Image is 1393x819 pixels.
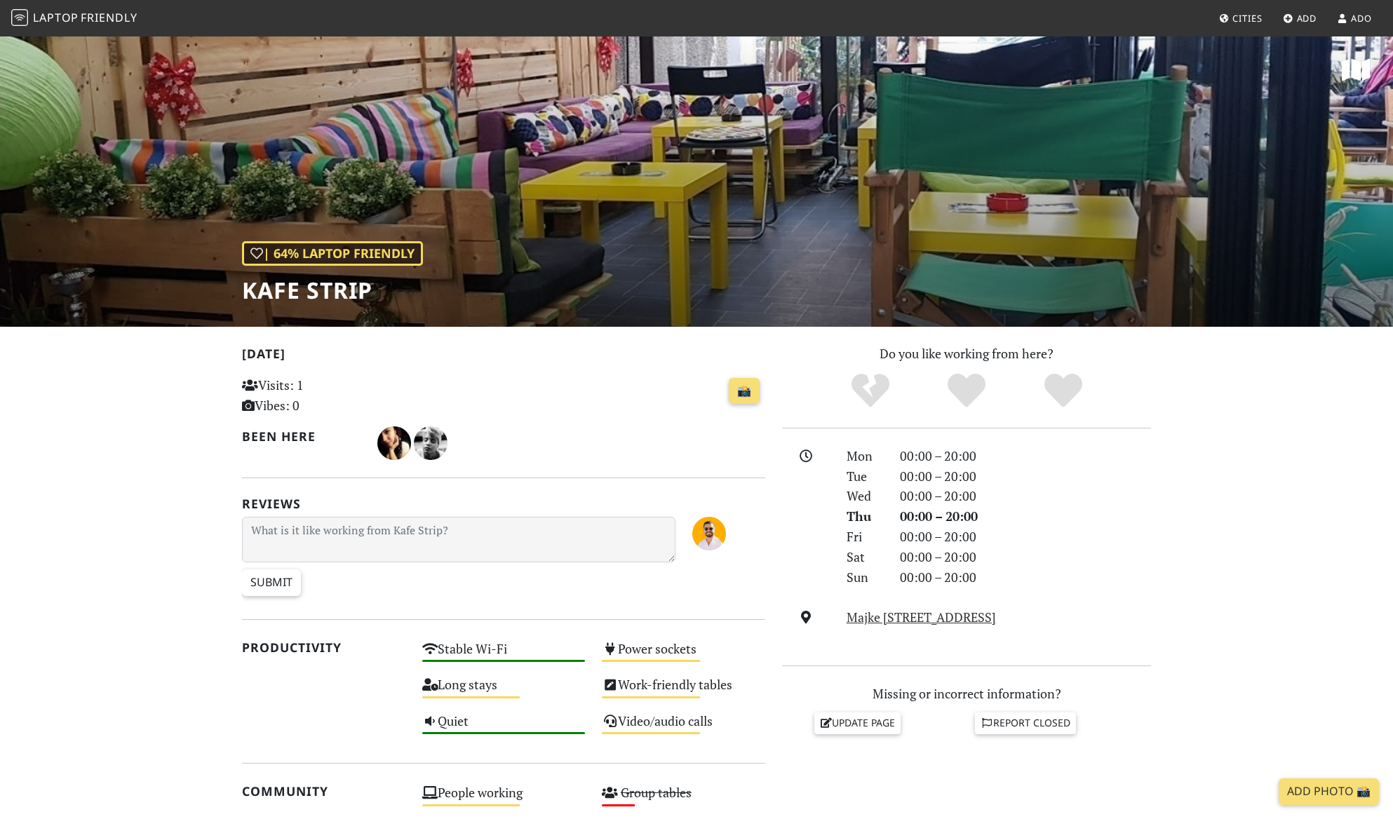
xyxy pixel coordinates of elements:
[838,547,891,567] div: Sat
[891,527,1159,547] div: 00:00 – 20:00
[414,433,447,450] span: Natalija Lazovic
[838,527,891,547] div: Fri
[1351,12,1372,25] span: Ado
[891,486,1159,506] div: 00:00 – 20:00
[1297,12,1317,25] span: Add
[1331,6,1378,31] a: Ado
[1277,6,1323,31] a: Add
[242,640,405,655] h2: Productivity
[891,567,1159,588] div: 00:00 – 20:00
[593,710,774,745] div: Video/audio calls
[414,673,594,709] div: Long stays
[242,569,301,596] input: Submit
[918,372,1015,410] div: Yes
[1279,778,1379,805] a: Add Photo 📸
[11,6,137,31] a: LaptopFriendly LaptopFriendly
[593,637,774,673] div: Power sockets
[1232,12,1262,25] span: Cities
[414,637,594,673] div: Stable Wi-Fi
[891,506,1159,527] div: 00:00 – 20:00
[891,446,1159,466] div: 00:00 – 20:00
[414,426,447,460] img: 867-natalija.jpg
[81,10,137,25] span: Friendly
[242,277,423,304] h1: Kafe Strip
[838,567,891,588] div: Sun
[242,496,765,511] h2: Reviews
[814,712,901,733] a: Update page
[782,684,1151,704] p: Missing or incorrect information?
[847,609,996,625] a: Majke [STREET_ADDRESS]
[414,710,594,745] div: Quiet
[377,433,414,450] span: Tanja Nenadović
[891,547,1159,567] div: 00:00 – 20:00
[414,781,594,817] div: People working
[1015,372,1112,410] div: Definitely!
[33,10,79,25] span: Laptop
[975,712,1076,733] a: Report closed
[838,466,891,487] div: Tue
[838,506,891,527] div: Thu
[593,673,774,709] div: Work-friendly tables
[729,378,760,405] a: 📸
[1213,6,1268,31] a: Cities
[242,346,765,367] h2: [DATE]
[242,429,361,444] h2: Been here
[692,517,726,550] img: 6837-ado.jpg
[621,784,692,801] s: Group tables
[891,466,1159,487] div: 00:00 – 20:00
[377,426,411,460] img: 677-tanja.jpg
[838,446,891,466] div: Mon
[838,486,891,506] div: Wed
[242,375,405,416] p: Visits: 1 Vibes: 0
[11,9,28,26] img: LaptopFriendly
[242,241,423,266] div: | 64% Laptop Friendly
[822,372,919,410] div: No
[782,344,1151,364] p: Do you like working from here?
[242,784,405,799] h2: Community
